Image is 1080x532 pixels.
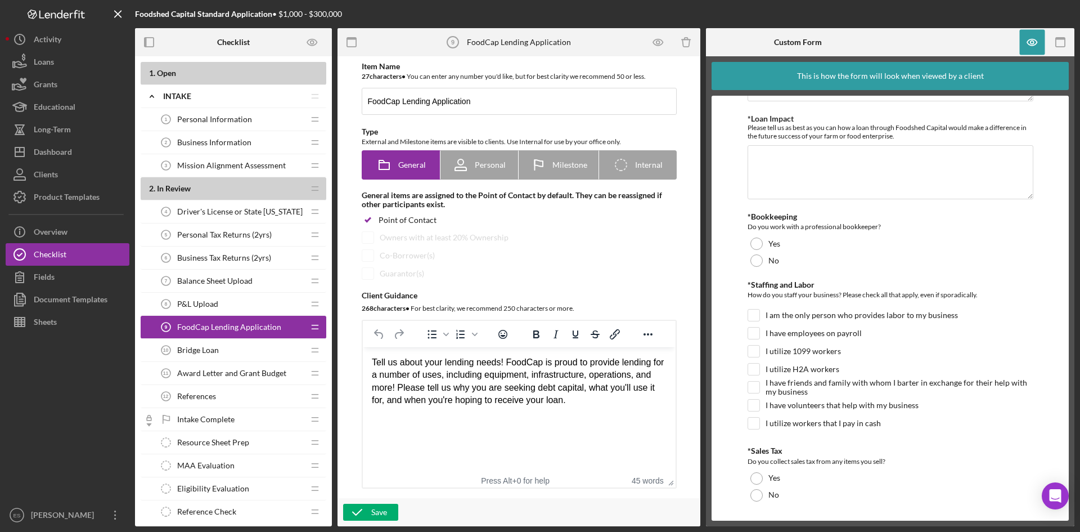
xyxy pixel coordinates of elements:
[34,28,61,53] div: Activity
[177,323,281,332] span: FoodCap Lending Application
[632,476,664,485] button: 45 words
[6,266,129,288] a: Fields
[362,72,406,81] b: 27 character s •
[766,364,839,375] label: I utilize H2A workers
[177,392,216,401] span: References
[748,446,1033,455] div: *Sales Tax
[6,73,129,96] button: Grants
[362,62,677,71] div: Item Name
[163,370,169,376] tspan: 11
[370,327,389,342] button: Undo
[768,239,780,248] label: Yes
[135,9,272,19] b: Foodshed Capital Standard Application
[34,288,107,314] div: Document Templates
[768,473,780,482] label: Yes
[552,160,587,169] span: Milestone
[748,212,1033,221] div: *Bookkeeping
[177,415,235,424] span: Intake Complete
[177,438,249,447] span: Resource Sheet Prep
[493,327,512,342] button: Emojis
[371,504,387,521] div: Save
[766,346,841,357] label: I utilize 1099 workers
[6,163,129,186] button: Clients
[768,256,779,265] label: No
[748,280,1033,289] div: *Staffing and Labor
[797,62,984,90] div: This is how the form will look when viewed by a client
[163,347,169,353] tspan: 10
[177,507,236,516] span: Reference Check
[177,253,271,262] span: Business Tax Returns (2yrs)
[6,288,129,311] button: Document Templates
[6,504,129,526] button: ES[PERSON_NAME]
[177,230,272,239] span: Personal Tax Returns (2yrs)
[422,327,451,342] div: Bullet list
[6,51,129,73] a: Loans
[6,311,129,333] button: Sheets
[586,327,605,342] button: Strikethrough
[6,186,129,208] button: Product Templates
[766,310,958,321] label: I am the only person who provides labor to my business
[475,160,506,169] span: Personal
[13,512,21,518] text: ES
[177,161,286,170] span: Mission Alignment Assessment
[34,186,100,211] div: Product Templates
[163,394,169,399] tspan: 12
[6,28,129,51] a: Activity
[343,504,398,521] button: Save
[768,490,779,499] label: No
[177,138,251,147] span: Business Information
[6,221,129,243] button: Overview
[1042,482,1069,509] div: Open Intercom Messenger
[546,327,565,342] button: Italic
[6,243,129,266] a: Checklist
[165,255,168,261] tspan: 6
[177,207,303,216] span: Driver's License or State [US_STATE]
[300,30,325,55] button: Preview as
[157,184,191,193] span: In Review
[451,327,479,342] div: Numbered list
[177,346,219,355] span: Bridge Loan
[135,10,342,19] div: • $1,000 - $300,000
[635,160,663,169] span: Internal
[6,96,129,118] a: Educational
[380,251,435,260] div: Co-Borrower(s)
[34,163,58,189] div: Clients
[34,96,75,121] div: Educational
[467,38,571,47] div: FoodCap Lending Application
[766,400,919,411] label: I have volunteers that help with my business
[177,484,249,493] span: Eligibility Evaluation
[380,233,508,242] div: Owners with at least 20% Ownership
[177,276,253,285] span: Balance Sheet Upload
[362,303,677,314] div: For best clarity, we recommend 250 characters or more.
[157,68,176,78] span: Open
[766,418,881,429] label: I utilize workers that I pay in cash
[362,191,677,209] div: General items are assigned to the Point of Contact by default. They can be reassigned if other pa...
[165,209,168,214] tspan: 4
[748,289,1033,303] div: How do you staff your business? Please check all that apply, even if sporadically.
[6,118,129,141] button: Long-Term
[34,243,66,269] div: Checklist
[362,291,677,300] div: Client Guidance
[638,327,658,342] button: Reveal or hide additional toolbar items
[177,461,235,470] span: MAA Evaluation
[774,38,822,47] b: Custom Form
[362,136,677,147] div: External and Milestone items are visible to clients. Use Internal for use by your office only.
[748,114,794,123] label: *Loan Impact
[362,304,409,312] b: 268 character s •
[28,504,101,529] div: [PERSON_NAME]
[165,324,168,330] tspan: 9
[34,266,55,291] div: Fields
[165,140,168,145] tspan: 2
[363,347,676,473] iframe: Rich Text Area
[362,71,677,82] div: You can enter any number you'd like, but for best clarity we recommend 50 or less.
[149,68,155,78] span: 1 .
[748,221,1033,233] div: Do you work with a professional bookkeeper?
[34,73,57,99] div: Grants
[526,327,546,342] button: Bold
[398,160,426,169] span: General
